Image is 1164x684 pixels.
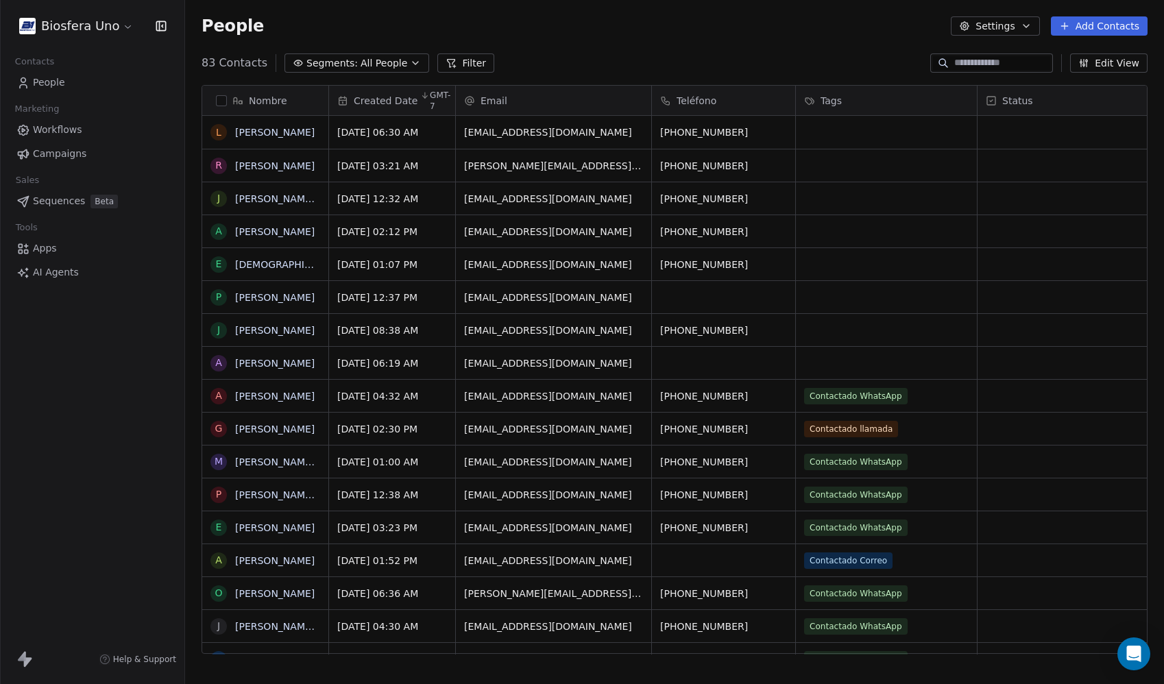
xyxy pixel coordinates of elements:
[354,94,417,108] span: Created Date
[215,224,222,239] div: A
[113,654,176,665] span: Help & Support
[235,325,315,336] a: [PERSON_NAME]
[235,522,315,533] a: [PERSON_NAME]
[660,587,787,600] span: [PHONE_NUMBER]
[1051,16,1148,36] button: Add Contacts
[215,422,223,436] div: G
[660,323,787,337] span: [PHONE_NUMBER]
[217,191,220,206] div: J
[660,422,787,436] span: [PHONE_NUMBER]
[215,652,222,666] div: R
[804,552,893,569] span: Contactado Correo
[337,356,447,370] span: [DATE] 06:19 AM
[217,323,220,337] div: J
[796,86,977,115] div: Tags
[361,56,407,71] span: All People
[456,86,651,115] div: Email
[337,620,447,633] span: [DATE] 04:30 AM
[821,94,842,108] span: Tags
[9,51,60,72] span: Contacts
[11,119,173,141] a: Workflows
[677,94,716,108] span: Teléfono
[337,192,447,206] span: [DATE] 12:32 AM
[337,422,447,436] span: [DATE] 02:30 PM
[464,652,643,666] span: [EMAIL_ADDRESS][DOMAIN_NAME]
[90,195,118,208] span: Beta
[337,652,447,666] span: [DATE] 02:18 PM
[216,290,221,304] div: P
[16,14,136,38] button: Biosfera Uno
[215,158,222,173] div: R
[464,258,643,271] span: [EMAIL_ADDRESS][DOMAIN_NAME]
[235,654,315,665] a: [PERSON_NAME]
[430,90,452,112] span: GMT-7
[804,388,908,404] span: Contactado WhatsApp
[202,116,329,655] div: grid
[337,258,447,271] span: [DATE] 01:07 PM
[235,226,315,237] a: [PERSON_NAME]
[464,455,643,469] span: [EMAIL_ADDRESS][DOMAIN_NAME]
[652,86,795,115] div: Teléfono
[660,125,787,139] span: [PHONE_NUMBER]
[99,654,176,665] a: Help & Support
[804,421,898,437] span: Contactado llamada
[216,125,221,140] div: L
[660,389,787,403] span: [PHONE_NUMBER]
[804,585,908,602] span: Contactado WhatsApp
[337,587,447,600] span: [DATE] 06:36 AM
[10,170,45,191] span: Sales
[215,356,222,370] div: A
[464,323,643,337] span: [EMAIL_ADDRESS][DOMAIN_NAME]
[660,488,787,502] span: [PHONE_NUMBER]
[33,265,79,280] span: AI Agents
[951,16,1039,36] button: Settings
[660,620,787,633] span: [PHONE_NUMBER]
[804,618,908,635] span: Contactado WhatsApp
[804,454,908,470] span: Contactado WhatsApp
[235,259,344,270] a: [DEMOGRAPHIC_DATA]
[464,587,643,600] span: [PERSON_NAME][EMAIL_ADDRESS][DOMAIN_NAME]
[337,389,447,403] span: [DATE] 04:32 AM
[33,123,82,137] span: Workflows
[33,241,57,256] span: Apps
[202,16,264,36] span: People
[235,358,315,369] a: [PERSON_NAME]
[249,94,287,108] span: Nombre
[337,291,447,304] span: [DATE] 12:37 PM
[464,389,643,403] span: [EMAIL_ADDRESS][DOMAIN_NAME]
[337,159,447,173] span: [DATE] 03:21 AM
[464,125,643,139] span: [EMAIL_ADDRESS][DOMAIN_NAME]
[1117,637,1150,670] div: Open Intercom Messenger
[337,521,447,535] span: [DATE] 03:23 PM
[804,487,908,503] span: Contactado WhatsApp
[235,621,398,632] a: [PERSON_NAME] [PERSON_NAME]
[202,55,267,71] span: 83 Contacts
[216,257,222,271] div: E
[437,53,494,73] button: Filter
[1070,53,1148,73] button: Edit View
[215,389,222,403] div: A
[216,487,221,502] div: P
[235,127,315,138] a: [PERSON_NAME]
[217,619,220,633] div: J
[33,75,65,90] span: People
[337,323,447,337] span: [DATE] 08:38 AM
[235,424,315,435] a: [PERSON_NAME]
[337,225,447,239] span: [DATE] 02:12 PM
[337,125,447,139] span: [DATE] 06:30 AM
[235,489,481,500] a: [PERSON_NAME].[PERSON_NAME] [PERSON_NAME]
[464,554,643,567] span: [EMAIL_ADDRESS][DOMAIN_NAME]
[464,225,643,239] span: [EMAIL_ADDRESS][DOMAIN_NAME]
[660,192,787,206] span: [PHONE_NUMBER]
[464,620,643,633] span: [EMAIL_ADDRESS][DOMAIN_NAME]
[235,292,315,303] a: [PERSON_NAME]
[202,86,328,115] div: Nombre
[11,190,173,212] a: SequencesBeta
[464,422,643,436] span: [EMAIL_ADDRESS][DOMAIN_NAME]
[329,86,455,115] div: Created DateGMT-7
[33,194,85,208] span: Sequences
[215,553,222,567] div: A
[804,651,908,668] span: Contactado WhatsApp
[464,192,643,206] span: [EMAIL_ADDRESS][DOMAIN_NAME]
[235,391,315,402] a: [PERSON_NAME]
